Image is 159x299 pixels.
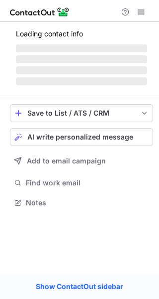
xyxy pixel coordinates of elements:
[10,104,153,122] button: save-profile-one-click
[10,176,153,190] button: Find work email
[10,128,153,146] button: AI write personalized message
[10,196,153,210] button: Notes
[27,109,136,117] div: Save to List / ATS / CRM
[26,178,149,187] span: Find work email
[10,6,70,18] img: ContactOut v5.3.10
[16,44,147,52] span: ‌
[27,157,106,165] span: Add to email campaign
[16,30,147,38] p: Loading contact info
[10,152,153,170] button: Add to email campaign
[26,279,133,294] a: Show ContactOut sidebar
[16,55,147,63] span: ‌
[16,66,147,74] span: ‌
[26,198,149,207] span: Notes
[27,133,133,141] span: AI write personalized message
[16,77,147,85] span: ‌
